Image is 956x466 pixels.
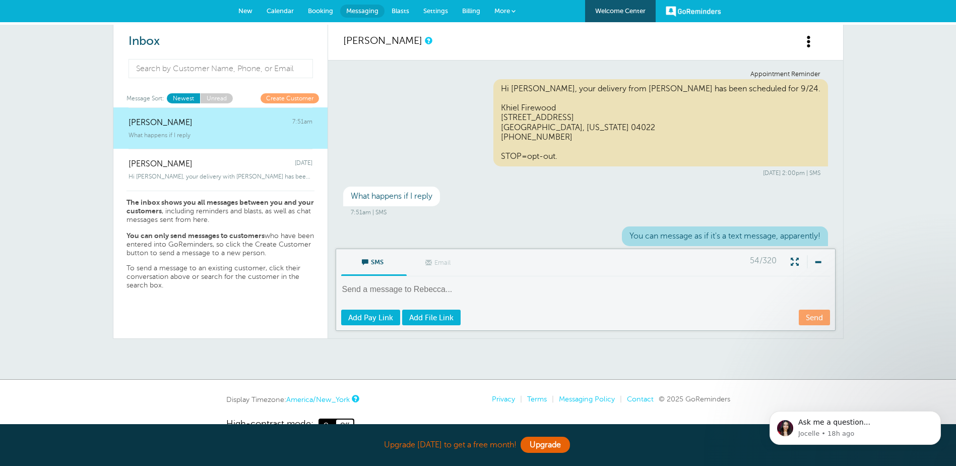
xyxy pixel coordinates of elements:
span: Booking [308,7,333,15]
span: Settings [423,7,448,15]
div: Upgrade [DATE] to get a free month! [226,434,730,456]
li: | [615,395,622,403]
a: Messaging Policy [559,395,615,403]
div: What happens if I reply [343,187,440,206]
span: More [494,7,510,15]
p: who have been entered into GoReminders, so click the Create Customer button to send a message to ... [126,231,314,257]
a: Contact [627,395,654,403]
span: Message Sort: [126,93,164,103]
a: Add File Link [402,310,461,325]
iframe: Intercom notifications message [754,402,956,451]
h2: Inbox [129,34,312,49]
span: What happens if I reply [129,132,190,139]
span: Email [414,250,465,274]
span: Billing [462,7,480,15]
a: America/New_York [286,395,350,403]
p: , including reminders and blasts, as well as chat messages sent from here. [126,198,314,224]
span: 54/320 [750,256,777,266]
a: Add Pay Link [341,310,400,325]
span: New [238,7,252,15]
a: High-contrast mode: On Off [226,419,730,432]
li: | [515,395,522,403]
input: Search by Customer Name, Phone, or Email [129,59,313,78]
a: Terms [527,395,547,403]
span: Add File Link [409,314,454,322]
span: [DATE] [295,159,312,169]
strong: You can only send messages to customers [126,231,265,240]
a: Privacy [492,395,515,403]
span: Calendar [267,7,294,15]
a: Upgrade [521,437,570,453]
span: Add Pay Link [348,314,393,322]
span: © 2025 GoReminders [659,395,730,403]
div: [DATE] 2:00pm | SMS [351,169,820,177]
a: Create Customer [261,93,319,103]
a: [PERSON_NAME] [DATE] Hi [PERSON_NAME], your delivery with [PERSON_NAME] has been scheduled for 9/24. [113,149,328,191]
a: Send [799,310,830,325]
span: 7:51am [292,118,312,128]
a: This is a history of all communications between GoReminders and your customer. [425,37,431,44]
span: On [320,420,336,431]
div: Hi [PERSON_NAME], your delivery from [PERSON_NAME] has been scheduled for 9/24. Khiel Firewood [S... [493,79,828,167]
span: Blasts [392,7,409,15]
span: Messaging [346,7,378,15]
a: [PERSON_NAME] 7:51am What happens if I reply [113,107,328,149]
span: Hi [PERSON_NAME], your delivery with [PERSON_NAME] has been scheduled for 9/24. [129,173,312,180]
a: This is the timezone being used to display dates and times to you on this device. Click the timez... [352,395,358,402]
span: [PERSON_NAME] [129,118,193,128]
a: Unread [200,93,233,103]
div: Appointment Reminder [351,71,820,78]
strong: The inbox shows you all messages between you and your customers [126,198,314,215]
span: High-contrast mode: [226,419,313,432]
p: To send a message to an existing customer, click their conversation above or search for the custo... [126,264,314,289]
div: Display Timezone: [226,395,358,404]
span: SMS [349,249,399,273]
a: Newest [167,93,200,103]
span: [PERSON_NAME] [129,159,193,169]
span: Off [336,420,353,431]
div: You can message as if it's a text message, apparently! [622,226,828,246]
li: | [547,395,554,403]
a: Messaging [340,5,385,18]
a: [PERSON_NAME] [343,35,422,46]
div: 7:51am | SMS [351,209,820,216]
